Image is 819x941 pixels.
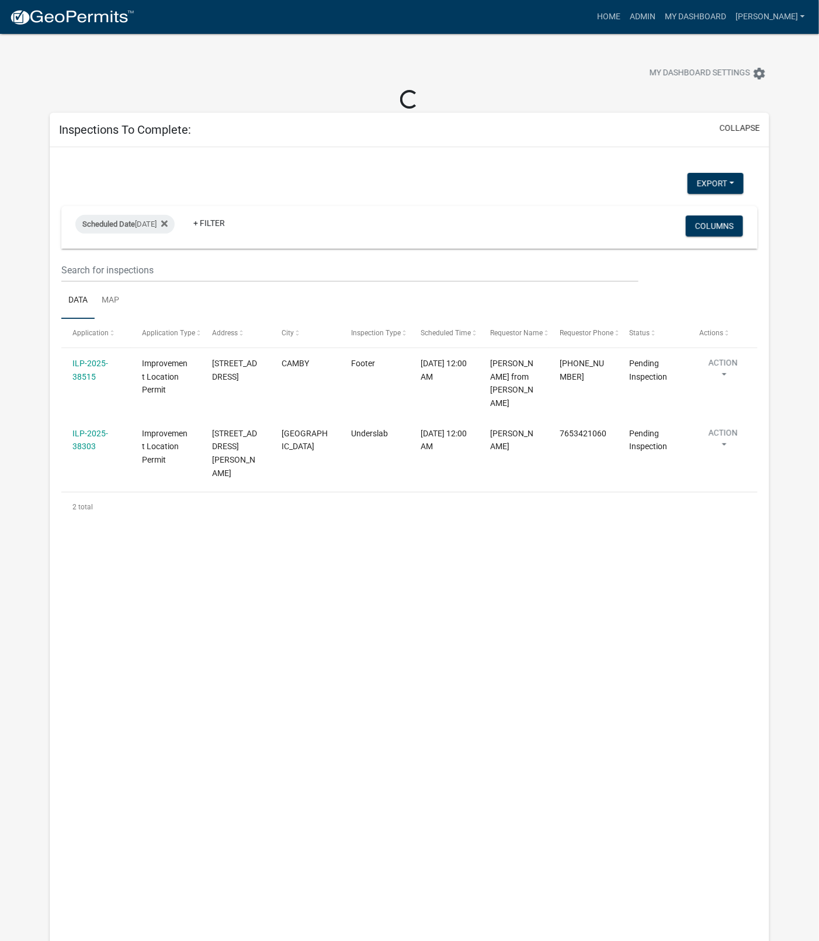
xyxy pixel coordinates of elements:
span: 08/25/2025, 12:00 AM [421,359,467,381]
a: Map [95,282,126,320]
h5: Inspections To Complete: [59,123,191,137]
span: CAMBY [282,359,309,368]
span: 317-839-8353 [560,359,605,381]
a: Home [592,6,625,28]
datatable-header-cell: Address [200,319,270,347]
datatable-header-cell: Requestor Phone [549,319,618,347]
span: Scheduled Date [82,220,135,228]
span: Application [72,329,109,337]
datatable-header-cell: City [270,319,340,347]
span: Bob from Weber [490,359,533,408]
span: Improvement Location Permit [142,429,188,465]
span: Scheduled Time [421,329,471,337]
button: Action [699,357,747,386]
span: City [282,329,294,337]
span: 08/25/2025, 12:00 AM [421,429,467,452]
datatable-header-cell: Actions [688,319,758,347]
span: 7653421060 [560,429,607,438]
button: My Dashboard Settingssettings [640,62,776,85]
span: Improvement Location Permit [142,359,188,395]
a: + Filter [184,213,234,234]
button: Export [688,173,744,194]
a: Data [61,282,95,320]
span: Address [212,329,238,337]
span: Actions [699,329,723,337]
span: Application Type [142,329,195,337]
datatable-header-cell: Application Type [131,319,200,347]
datatable-header-cell: Requestor Name [479,319,549,347]
a: ILP-2025-38303 [72,429,108,452]
span: Status [630,329,650,337]
span: Pending Inspection [630,359,668,381]
a: My Dashboard [660,6,731,28]
span: Inspection Type [351,329,401,337]
span: My Dashboard Settings [650,67,750,81]
span: Footer [351,359,375,368]
span: Pending Inspection [630,429,668,452]
input: Search for inspections [61,258,638,282]
button: collapse [720,122,760,134]
span: 13894 N ZOEY LN [212,359,257,381]
datatable-header-cell: Inspection Type [340,319,409,347]
a: [PERSON_NAME] [731,6,810,28]
span: Underslab [351,429,388,438]
span: JONES AUSTIN [490,429,533,452]
div: 2 total [61,492,758,522]
a: ILP-2025-38515 [72,359,108,381]
datatable-header-cell: Status [619,319,688,347]
span: Requestor Name [490,329,543,337]
span: MOORESVILLE [282,429,328,452]
button: Action [699,427,747,456]
span: 689 E TINCHER RD [212,429,257,478]
datatable-header-cell: Scheduled Time [409,319,479,347]
i: settings [752,67,766,81]
datatable-header-cell: Application [61,319,131,347]
button: Columns [686,216,743,237]
a: Admin [625,6,660,28]
span: Requestor Phone [560,329,614,337]
div: [DATE] [75,215,175,234]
